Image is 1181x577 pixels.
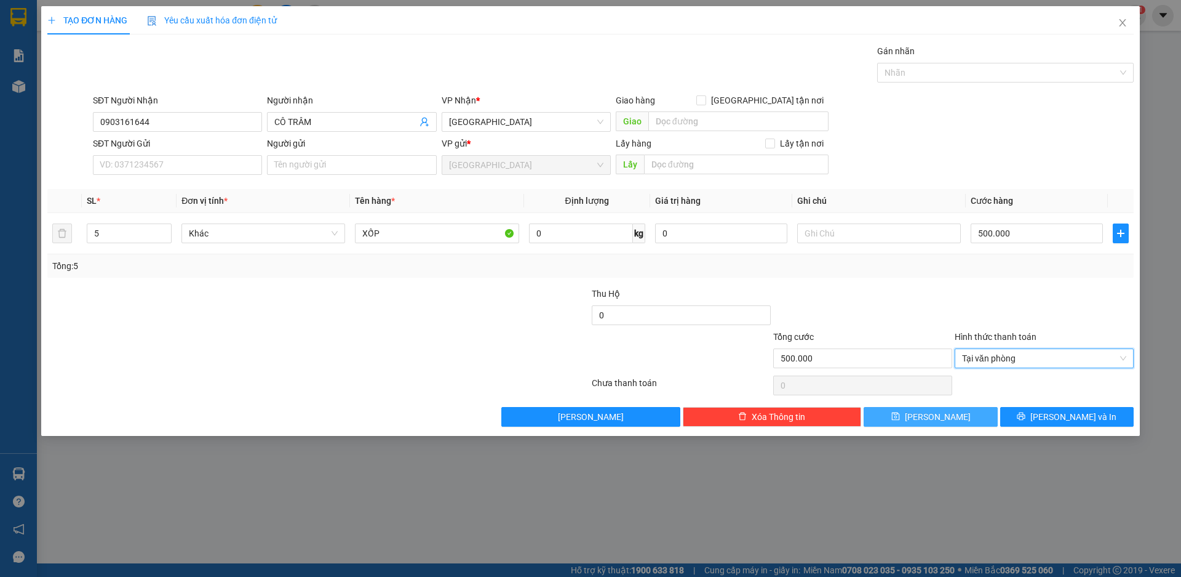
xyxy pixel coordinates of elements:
button: Close [1105,6,1140,41]
button: delete [52,224,72,243]
span: VP Nhận [442,95,476,105]
span: [PERSON_NAME] [905,410,971,424]
span: [PERSON_NAME] và In [1030,410,1116,424]
button: plus [1113,224,1129,243]
input: Dọc đường [648,111,829,131]
button: printer[PERSON_NAME] và In [1000,407,1134,427]
button: save[PERSON_NAME] [864,407,997,427]
span: kg [633,224,645,243]
span: Thu Hộ [592,289,620,299]
span: Lấy [616,155,644,174]
div: Tổng: 5 [52,259,456,273]
span: printer [1017,412,1025,422]
div: Người nhận [267,94,436,107]
span: save [891,412,900,422]
img: icon [147,16,157,26]
div: Chưa thanh toán [590,376,772,398]
input: VD: Bàn, Ghế [355,224,519,243]
span: plus [1113,228,1128,238]
div: SĐT Người Nhận [93,94,262,107]
span: Đà Nẵng [449,156,603,174]
span: Tên hàng [355,196,395,206]
span: close [1118,18,1127,28]
span: Lấy hàng [616,139,651,148]
label: Hình thức thanh toán [955,332,1036,342]
span: [PERSON_NAME] [558,410,624,424]
span: Đơn vị tính [181,196,228,206]
th: Ghi chú [792,189,966,213]
span: plus [47,16,56,25]
span: Xóa Thông tin [752,410,805,424]
span: Giá trị hàng [655,196,701,206]
span: Tổng cước [773,332,814,342]
span: Định lượng [565,196,609,206]
span: user-add [420,117,429,127]
button: deleteXóa Thông tin [683,407,862,427]
span: Yêu cầu xuất hóa đơn điện tử [147,15,277,25]
label: Gán nhãn [877,46,915,56]
span: Lấy tận nơi [775,137,829,150]
div: Người gửi [267,137,436,150]
span: Khác [189,224,338,243]
div: VP gửi [442,137,611,150]
button: [PERSON_NAME] [501,407,680,427]
span: delete [738,412,747,422]
span: SL [87,196,97,206]
span: Tại văn phòng [962,349,1126,368]
input: 0 [655,224,787,243]
span: Cước hàng [971,196,1013,206]
input: Ghi Chú [797,224,961,243]
span: [GEOGRAPHIC_DATA] tận nơi [706,94,829,107]
span: Giao [616,111,648,131]
span: Đà Lạt [449,113,603,131]
span: Giao hàng [616,95,655,105]
span: TẠO ĐƠN HÀNG [47,15,127,25]
div: SĐT Người Gửi [93,137,262,150]
input: Dọc đường [644,155,829,174]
